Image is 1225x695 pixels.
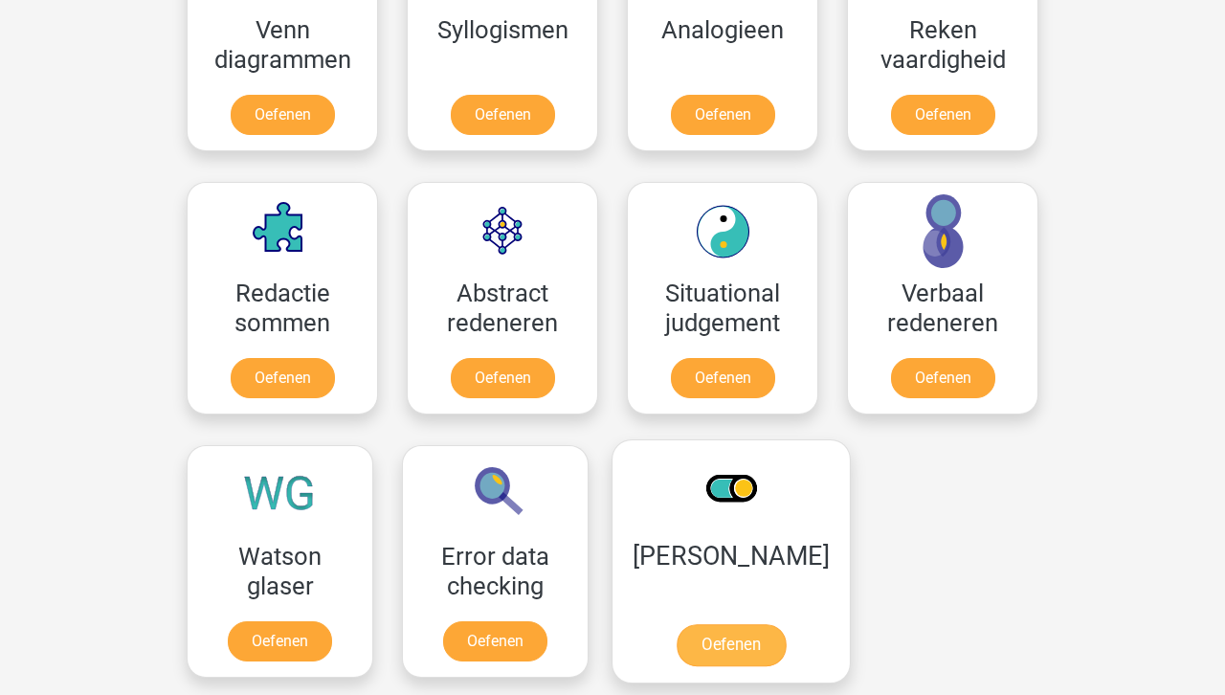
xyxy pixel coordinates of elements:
[231,358,335,398] a: Oefenen
[891,95,995,135] a: Oefenen
[891,358,995,398] a: Oefenen
[677,624,786,666] a: Oefenen
[443,621,547,661] a: Oefenen
[671,358,775,398] a: Oefenen
[231,95,335,135] a: Oefenen
[451,358,555,398] a: Oefenen
[671,95,775,135] a: Oefenen
[451,95,555,135] a: Oefenen
[228,621,332,661] a: Oefenen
